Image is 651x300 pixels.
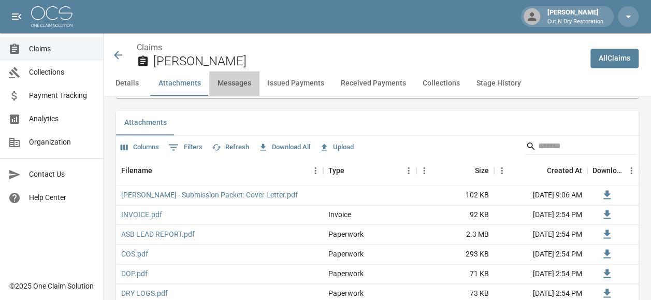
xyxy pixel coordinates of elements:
div: Type [328,156,344,185]
img: ocs-logo-white-transparent.png [31,6,73,27]
div: Filename [116,156,323,185]
span: Contact Us [29,169,95,180]
div: Size [416,156,494,185]
div: [DATE] 2:54 PM [494,225,587,245]
button: Collections [414,71,468,96]
span: Claims [29,44,95,54]
div: Filename [121,156,152,185]
nav: breadcrumb [137,41,582,54]
span: Organization [29,137,95,148]
button: Select columns [118,139,162,155]
p: Cut N Dry Restoration [547,18,603,26]
button: Issued Payments [259,71,332,96]
div: 71 KB [416,264,494,284]
a: DOP.pdf [121,268,148,279]
div: Download [592,156,624,185]
div: Search [526,138,636,156]
a: INVOICE.pdf [121,209,162,220]
div: anchor tabs [104,71,651,96]
div: [DATE] 9:06 AM [494,185,587,205]
button: Upload [317,139,356,155]
span: Payment Tracking [29,90,95,101]
div: Paperwork [328,249,364,259]
div: [DATE] 2:54 PM [494,245,587,264]
button: Menu [624,163,639,178]
a: Claims [137,42,162,52]
div: Invoice [328,209,351,220]
div: Size [475,156,489,185]
button: Show filters [166,139,205,155]
div: Created At [494,156,587,185]
button: Download All [256,139,313,155]
button: Menu [401,163,416,178]
button: Details [104,71,150,96]
button: Refresh [209,139,252,155]
button: Attachments [150,71,209,96]
div: Download [587,156,639,185]
button: open drawer [6,6,27,27]
div: 2.3 MB [416,225,494,245]
button: Attachments [116,110,175,135]
a: [PERSON_NAME] - Submission Packet: Cover Letter.pdf [121,190,298,200]
div: Paperwork [328,229,364,239]
h2: [PERSON_NAME] [153,54,582,69]
span: Help Center [29,192,95,203]
button: Menu [308,163,323,178]
div: [DATE] 2:54 PM [494,264,587,284]
a: DRY LOGS.pdf [121,288,168,298]
div: [DATE] 2:54 PM [494,205,587,225]
button: Received Payments [332,71,414,96]
button: Messages [209,71,259,96]
div: Type [323,156,416,185]
div: 92 KB [416,205,494,225]
button: Stage History [468,71,529,96]
div: [PERSON_NAME] [543,7,607,26]
a: ASB LEAD REPORT.pdf [121,229,195,239]
div: 293 KB [416,245,494,264]
button: Menu [494,163,510,178]
span: Analytics [29,113,95,124]
span: Collections [29,67,95,78]
a: COS.pdf [121,249,148,259]
div: Paperwork [328,268,364,279]
div: Paperwork [328,288,364,298]
a: AllClaims [590,49,639,68]
div: © 2025 One Claim Solution [9,281,94,291]
button: Menu [416,163,432,178]
div: Created At [547,156,582,185]
div: related-list tabs [116,110,639,135]
div: 102 KB [416,185,494,205]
